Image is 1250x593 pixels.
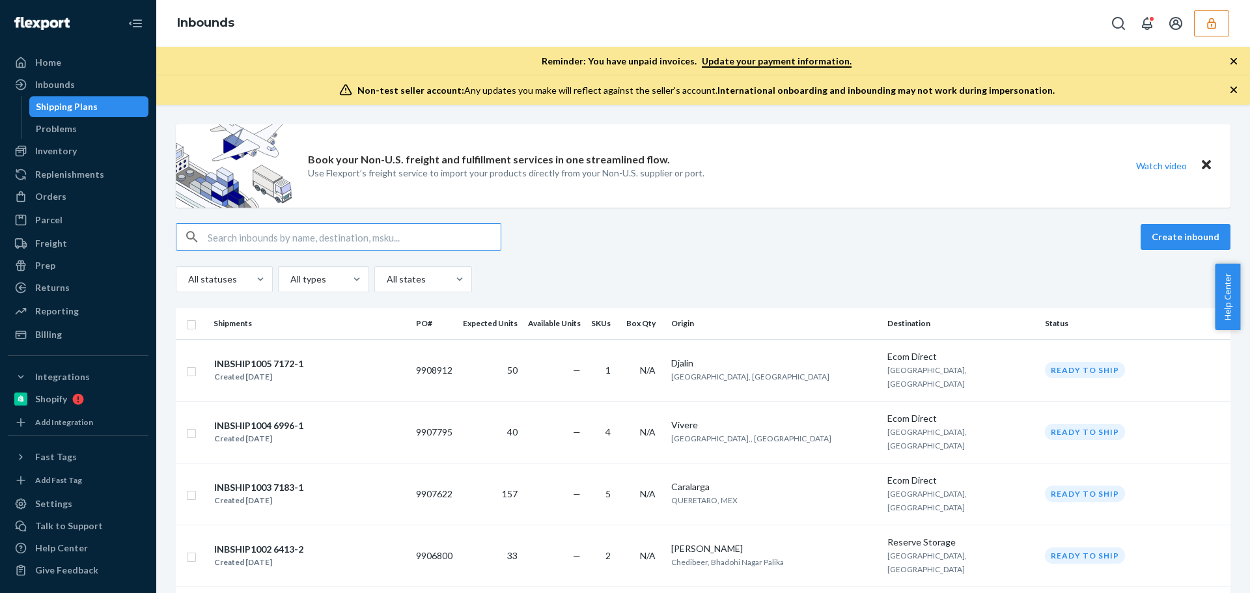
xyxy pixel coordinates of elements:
div: Ready to ship [1045,486,1125,502]
th: Origin [666,308,882,339]
span: — [573,426,581,437]
button: Open account menu [1163,10,1189,36]
a: Returns [8,277,148,298]
a: Problems [29,118,149,139]
a: Reporting [8,301,148,322]
div: Home [35,56,61,69]
span: 33 [507,550,518,561]
a: Prep [8,255,148,276]
a: Update your payment information. [702,55,852,68]
span: [GEOGRAPHIC_DATA], [GEOGRAPHIC_DATA] [887,427,967,450]
span: N/A [640,426,656,437]
button: Create inbound [1141,224,1230,250]
div: Orders [35,190,66,203]
div: Freight [35,237,67,250]
button: Open Search Box [1105,10,1132,36]
span: [GEOGRAPHIC_DATA], [GEOGRAPHIC_DATA] [887,365,967,389]
a: Parcel [8,210,148,230]
th: PO# [411,308,458,339]
div: Shipping Plans [36,100,98,113]
div: Help Center [35,542,88,555]
div: Integrations [35,370,90,383]
button: Give Feedback [8,560,148,581]
span: 4 [605,426,611,437]
div: Talk to Support [35,519,103,532]
div: Ecom Direct [887,474,1035,487]
button: Close Navigation [122,10,148,36]
div: Problems [36,122,77,135]
span: — [573,488,581,499]
a: Freight [8,233,148,254]
button: Help Center [1215,264,1240,330]
span: QUERETARO, MEX [671,495,738,505]
a: Help Center [8,538,148,559]
div: Inventory [35,145,77,158]
a: Billing [8,324,148,345]
span: International onboarding and inbounding may not work during impersonation. [717,85,1055,96]
span: [GEOGRAPHIC_DATA], [GEOGRAPHIC_DATA] [671,372,829,381]
th: Expected Units [458,308,523,339]
span: N/A [640,488,656,499]
th: Available Units [523,308,586,339]
div: Parcel [35,214,62,227]
div: INBSHIP1003 7183-1 [214,481,303,494]
div: Settings [35,497,72,510]
div: Returns [35,281,70,294]
div: Inbounds [35,78,75,91]
button: Close [1198,156,1215,175]
div: Give Feedback [35,564,98,577]
span: 40 [507,426,518,437]
span: [GEOGRAPHIC_DATA], [GEOGRAPHIC_DATA] [887,551,967,574]
button: Fast Tags [8,447,148,467]
td: 9907622 [411,463,458,525]
a: Talk to Support [8,516,148,536]
div: Ecom Direct [887,412,1035,425]
div: Any updates you make will reflect against the seller's account. [357,84,1055,97]
a: Inbounds [8,74,148,95]
input: All types [289,273,290,286]
div: Created [DATE] [214,432,303,445]
button: Integrations [8,366,148,387]
a: Add Integration [8,415,148,430]
span: — [573,550,581,561]
div: Billing [35,328,62,341]
div: Reserve Storage [887,536,1035,549]
div: Djalin [671,357,877,370]
p: Use Flexport’s freight service to import your products directly from your Non-U.S. supplier or port. [308,167,704,180]
span: 5 [605,488,611,499]
div: Vivere [671,419,877,432]
div: Ready to ship [1045,424,1125,440]
a: Home [8,52,148,73]
a: Shipping Plans [29,96,149,117]
span: — [573,365,581,376]
a: Add Fast Tag [8,473,148,488]
div: [PERSON_NAME] [671,542,877,555]
div: Reporting [35,305,79,318]
div: Ready to ship [1045,547,1125,564]
img: Flexport logo [14,17,70,30]
button: Open notifications [1134,10,1160,36]
span: [GEOGRAPHIC_DATA], [GEOGRAPHIC_DATA] [887,489,967,512]
td: 9906800 [411,525,458,586]
div: Add Integration [35,417,93,428]
span: Non-test seller account: [357,85,464,96]
span: 2 [605,550,611,561]
span: N/A [640,365,656,376]
span: [GEOGRAPHIC_DATA],, [GEOGRAPHIC_DATA] [671,434,831,443]
div: Created [DATE] [214,370,303,383]
div: INBSHIP1005 7172-1 [214,357,303,370]
a: Inventory [8,141,148,161]
a: Shopify [8,389,148,409]
a: Settings [8,493,148,514]
div: Shopify [35,393,67,406]
th: SKUs [586,308,621,339]
td: 9908912 [411,339,458,401]
input: All statuses [187,273,188,286]
div: Fast Tags [35,450,77,463]
a: Orders [8,186,148,207]
a: Replenishments [8,164,148,185]
div: Caralarga [671,480,877,493]
span: 50 [507,365,518,376]
ol: breadcrumbs [167,5,245,42]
